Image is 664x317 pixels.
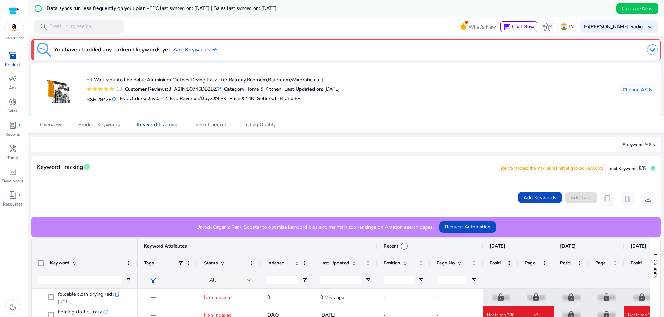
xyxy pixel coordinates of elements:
[49,23,91,31] p: Press to search
[98,86,103,92] mat-icon: star
[229,96,254,102] h5: Price:
[126,277,131,283] button: Open Filter Menu
[543,23,552,31] span: hub
[209,277,216,284] span: All
[120,96,167,102] h5: Est. Orders/Day:
[631,260,645,266] span: Position
[445,223,491,231] span: Request Automation
[274,95,277,102] span: 1
[569,20,574,33] p: IN
[8,121,17,129] span: lab_profile
[560,243,576,249] span: [DATE]
[597,290,616,305] p: Upgrade
[37,161,83,173] span: Keyword Tracking
[54,45,170,54] h3: You haven't added any backend keywords yet
[471,277,477,283] button: Open Filter Menu
[320,276,361,284] input: Last Updated Filter Input
[623,141,656,148] div: 5 keywords/ASIN
[562,290,581,305] p: Upgrade
[620,84,655,95] button: Change ASIN
[437,276,467,284] input: Page No Filter Input
[560,23,567,30] img: in.svg
[267,276,298,284] input: Indexed Products Filter Input
[211,95,226,102] span: <₹4.8K
[5,22,24,33] img: amazon.svg
[63,23,69,31] span: /
[58,289,114,299] span: foldable cloth drying rack
[540,20,554,34] button: hub
[267,260,292,266] span: Indexed Products
[111,96,117,103] mat-icon: refresh
[622,5,653,12] span: Upgrade Now
[8,51,17,60] span: inventory_2
[320,294,345,301] span: 0 Mins ago
[499,164,607,173] p: You've reached the maximum limit of tracked keywords.
[384,242,408,250] div: Recent
[527,290,546,305] p: Upgrade
[302,277,307,283] button: Open Filter Menu
[149,5,276,12] span: PPC last synced on: [DATE] | Sales last synced on: [DATE]
[86,95,117,103] h5: BSR:
[320,260,349,266] span: Last Updated
[512,23,534,30] span: Chat Now
[8,74,17,83] span: campaign
[204,294,232,301] span: Non Indexed
[5,61,20,68] p: Product
[224,85,281,93] div: Home & Kitchen
[38,276,121,284] input: Keyword Filter Input
[45,77,72,103] img: 515oEXb-7pL._SS100_.jpg
[437,294,439,301] span: -
[8,167,17,176] span: code_blocks
[647,44,658,55] img: dropdown-arrow.svg
[652,260,659,278] span: Columns
[8,144,17,153] span: handyman
[174,85,221,93] div: B0746DB2BZ
[384,294,386,301] span: -
[47,6,276,12] h5: Data syncs run less frequently on your plan -
[284,86,322,92] b: Last Updated on
[284,85,340,93] div: : [DATE]
[365,277,371,283] button: Open Filter Menu
[3,201,23,207] p: Resources
[125,86,168,92] b: Customer Reviews:
[469,21,496,33] span: What's New
[149,276,157,285] span: filter_alt
[524,194,556,201] span: Add Keywords
[170,96,226,102] h5: Est. Revenue/Day:
[584,24,643,29] p: Hi
[639,165,646,172] span: 5/5
[7,154,18,161] p: Tools
[211,47,217,51] img: arrow-right.svg
[50,260,69,266] span: Keyword
[641,192,655,206] button: download
[8,98,17,106] span: donut_small
[149,293,157,302] span: add
[500,21,537,32] button: chatChat Now
[489,243,505,249] span: [DATE]
[616,3,658,14] button: Upgrade Now
[633,290,651,305] p: Upgrade
[525,260,540,266] span: Page No
[97,96,111,103] span: 28478
[18,194,21,196] span: fiber_manual_record
[78,122,120,127] span: Product Keywords
[86,77,340,83] h4: ER Wall Mounted Foldable Aluminium Clothes Drying Rack | for Balcony,Bedroom,Bathroom,Wardrobe et...
[280,96,300,102] h5: :
[492,290,510,305] p: Upgrade
[400,242,408,250] span: info
[243,122,276,127] span: Listing Quality
[204,260,218,266] span: Status
[125,85,171,93] div: 3
[2,178,23,184] p: Developers
[384,276,414,284] input: Position Filter Input
[242,95,254,102] span: ₹2.4K
[7,108,18,114] p: Sales
[631,243,646,249] span: [DATE]
[109,86,115,92] mat-icon: star_half
[40,122,61,127] span: Overview
[86,86,92,92] mat-icon: star
[83,163,90,170] span: info
[8,303,17,311] span: dark_mode
[9,85,17,91] p: Ads
[437,260,455,266] span: Page No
